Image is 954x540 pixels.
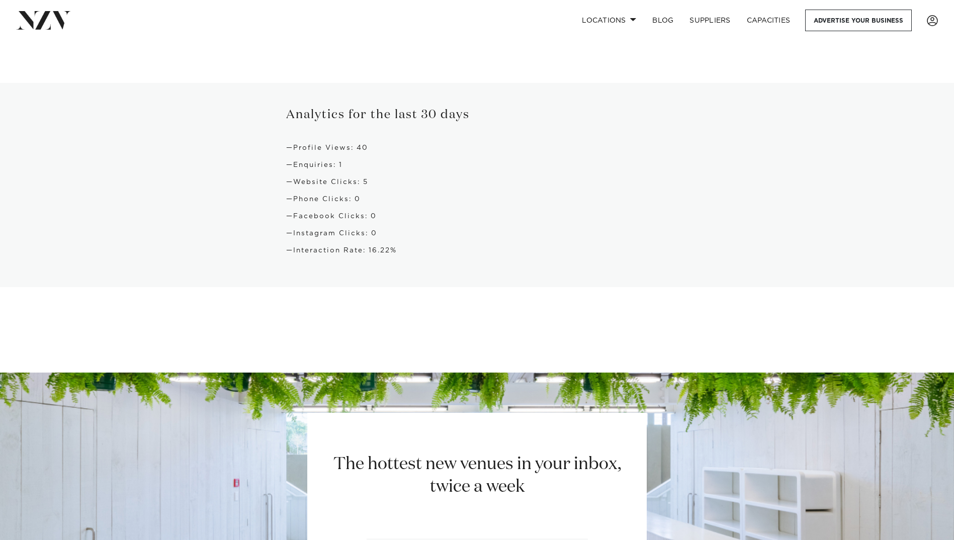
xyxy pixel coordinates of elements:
h4: Instagram Clicks: 0 [286,229,667,238]
h4: Profile Views: 40 [286,143,667,152]
a: Locations [574,10,644,31]
h4: Enquiries: 1 [286,160,667,169]
a: Capacities [739,10,799,31]
h4: Facebook Clicks: 0 [286,212,667,221]
h4: Website Clicks: 5 [286,177,667,187]
img: nzv-logo.png [16,11,71,29]
a: Advertise your business [805,10,912,31]
h2: The hottest new venues in your inbox, twice a week [321,453,633,498]
a: BLOG [644,10,681,31]
h4: Phone Clicks: 0 [286,195,667,204]
h3: Analytics for the last 30 days [286,107,667,123]
h4: Interaction Rate: 16.22% [286,246,667,255]
a: SUPPLIERS [681,10,738,31]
